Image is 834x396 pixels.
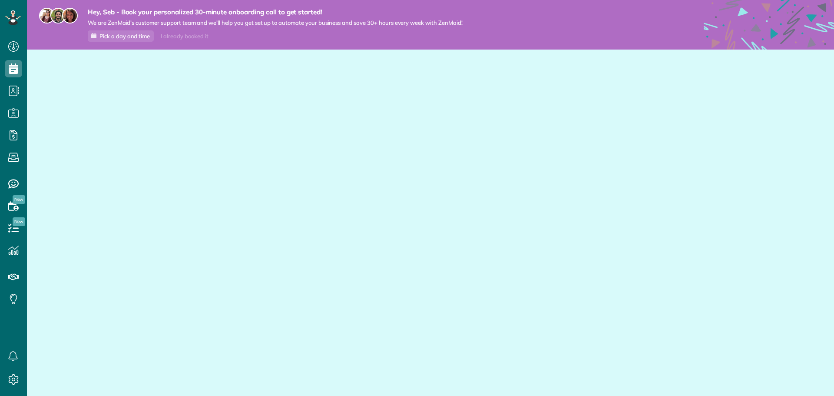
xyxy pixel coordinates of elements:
a: Pick a day and time [88,30,154,42]
span: We are ZenMaid’s customer support team and we’ll help you get set up to automate your business an... [88,19,463,27]
div: I already booked it [156,31,213,42]
span: Pick a day and time [99,33,150,40]
span: New [13,217,25,226]
img: michelle-19f622bdf1676172e81f8f8fba1fb50e276960ebfe0243fe18214015130c80e4.jpg [62,8,78,23]
img: maria-72a9807cf96188c08ef61303f053569d2e2a8a1cde33d635c8a3ac13582a053d.jpg [39,8,55,23]
strong: Hey, Seb - Book your personalized 30-minute onboarding call to get started! [88,8,463,17]
img: jorge-587dff0eeaa6aab1f244e6dc62b8924c3b6ad411094392a53c71c6c4a576187d.jpg [50,8,66,23]
span: New [13,195,25,204]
